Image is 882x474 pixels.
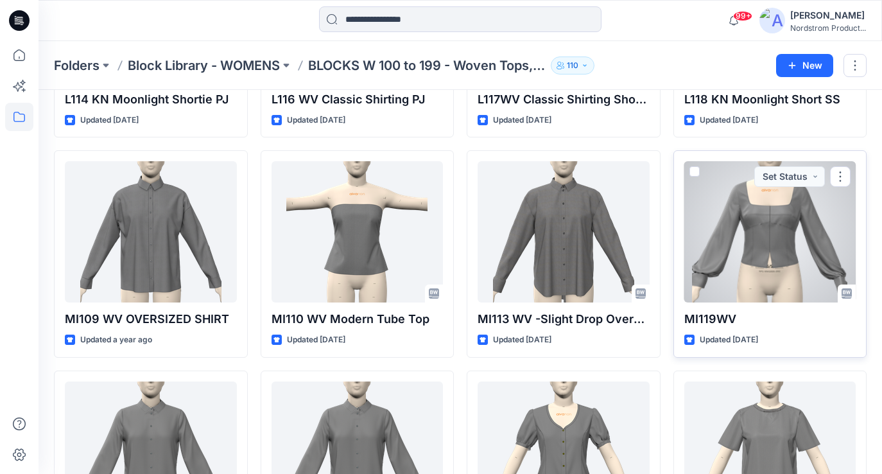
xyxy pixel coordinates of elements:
[790,8,866,23] div: [PERSON_NAME]
[65,310,237,328] p: MI109 WV OVERSIZED SHIRT
[65,91,237,109] p: L114 KN Moonlight Shortie PJ
[478,91,650,109] p: L117WV Classic Shirting Shortie PJ
[776,54,833,77] button: New
[493,333,551,347] p: Updated [DATE]
[733,11,752,21] span: 99+
[478,161,650,303] a: MI113 WV -Slight Drop Oversized Shirt
[790,23,866,33] div: Nordstrom Product...
[308,57,546,75] p: BLOCKS W 100 to 199 - Woven Tops, Shirts, PJ Tops
[684,161,856,303] a: MI119WV
[54,57,99,75] a: Folders
[700,114,758,127] p: Updated [DATE]
[128,57,280,75] a: Block Library - WOMENS
[684,310,856,328] p: MI119WV
[759,8,785,33] img: avatar
[684,91,856,109] p: L118 KN Moonlight Short SS
[287,333,345,347] p: Updated [DATE]
[272,91,444,109] p: L116 WV Classic Shirting PJ
[567,58,578,73] p: 110
[65,161,237,303] a: MI109 WV OVERSIZED SHIRT
[478,310,650,328] p: MI113 WV -Slight Drop Oversized Shirt
[272,310,444,328] p: MI110 WV Modern Tube Top
[551,57,594,75] button: 110
[272,161,444,303] a: MI110 WV Modern Tube Top
[80,114,139,127] p: Updated [DATE]
[287,114,345,127] p: Updated [DATE]
[80,333,152,347] p: Updated a year ago
[700,333,758,347] p: Updated [DATE]
[493,114,551,127] p: Updated [DATE]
